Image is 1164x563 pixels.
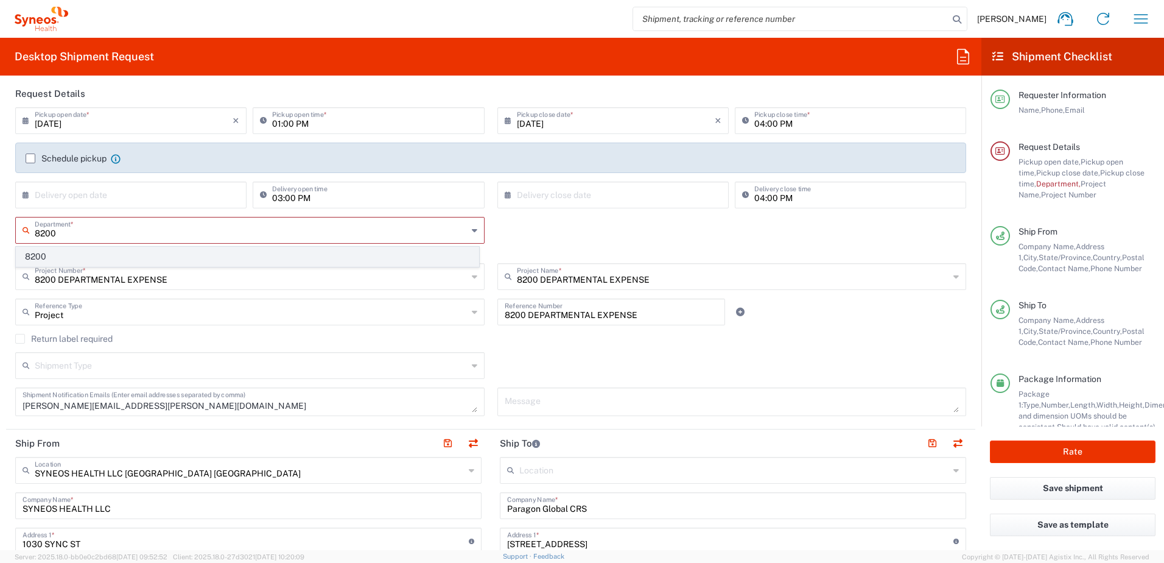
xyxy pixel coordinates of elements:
[732,303,749,320] a: Add Reference
[255,553,304,561] span: [DATE] 10:20:09
[1039,327,1093,336] span: State/Province,
[15,244,485,255] div: This field is required
[1018,316,1076,325] span: Company Name,
[990,477,1155,500] button: Save shipment
[1090,264,1142,273] span: Phone Number
[1096,400,1119,409] span: Width,
[1018,227,1057,236] span: Ship From
[15,49,154,64] h2: Desktop Shipment Request
[1093,253,1122,262] span: Country,
[15,88,85,100] h2: Request Details
[1036,179,1081,188] span: Department,
[1018,374,1101,384] span: Package Information
[503,553,533,560] a: Support
[16,247,479,266] span: 8200
[1070,400,1096,409] span: Length,
[1018,105,1041,115] span: Name,
[1023,327,1039,336] span: City,
[1023,400,1041,409] span: Type,
[1090,338,1142,347] span: Phone Number
[1041,400,1070,409] span: Number,
[1093,327,1122,336] span: Country,
[1018,389,1050,409] span: Package 1:
[715,111,721,130] i: ×
[26,154,107,163] label: Schedule pickup
[990,514,1155,536] button: Save as template
[1018,142,1080,152] span: Request Details
[1119,400,1145,409] span: Height,
[1038,264,1090,273] span: Contact Name,
[1038,338,1090,347] span: Contact Name,
[1023,253,1039,262] span: City,
[633,7,948,30] input: Shipment, tracking or reference number
[1018,90,1106,100] span: Requester Information
[500,437,540,450] h2: Ship To
[992,49,1112,64] h2: Shipment Checklist
[977,13,1047,24] span: [PERSON_NAME]
[15,437,60,450] h2: Ship From
[990,441,1155,463] button: Rate
[533,553,564,560] a: Feedback
[1041,105,1065,115] span: Phone,
[15,334,113,344] label: Return label required
[1018,242,1076,251] span: Company Name,
[1039,253,1093,262] span: State/Province,
[1041,190,1096,199] span: Project Number
[15,553,167,561] span: Server: 2025.18.0-bb0e0c2bd68
[962,551,1149,562] span: Copyright © [DATE]-[DATE] Agistix Inc., All Rights Reserved
[1018,300,1047,310] span: Ship To
[1065,105,1085,115] span: Email
[1057,422,1155,431] span: Should have valid content(s)
[1036,168,1100,177] span: Pickup close date,
[233,111,239,130] i: ×
[173,553,304,561] span: Client: 2025.18.0-27d3021
[116,553,167,561] span: [DATE] 09:52:52
[1018,157,1081,166] span: Pickup open date,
